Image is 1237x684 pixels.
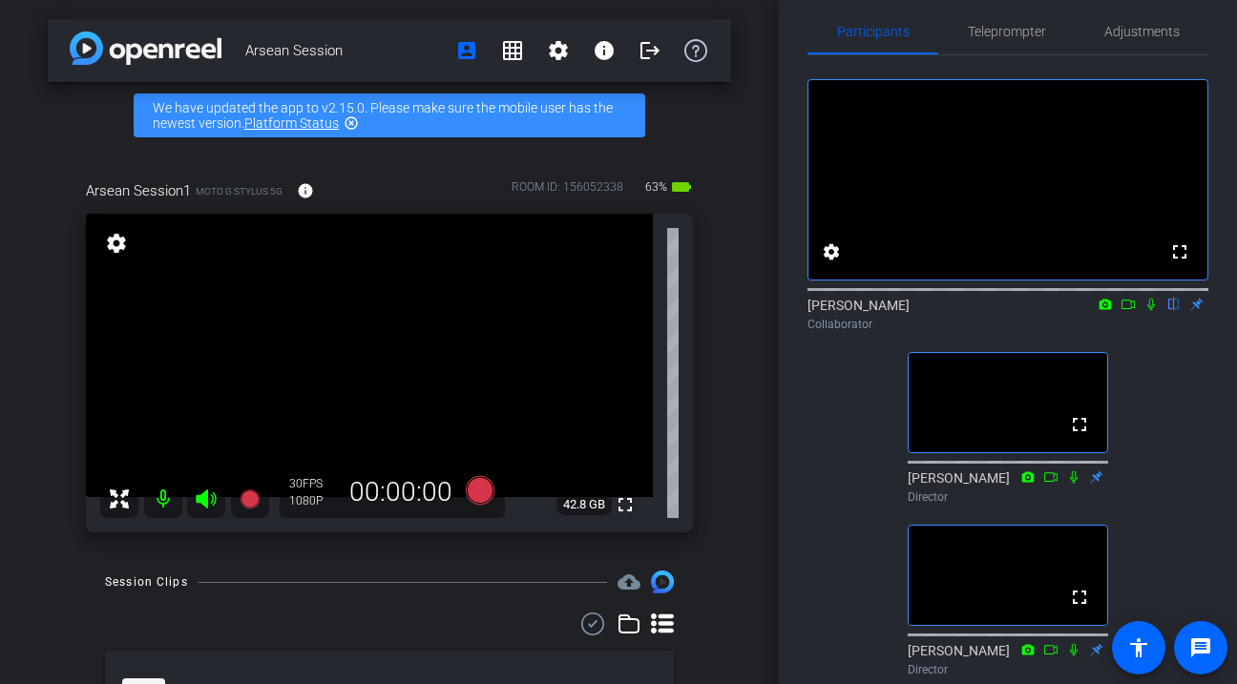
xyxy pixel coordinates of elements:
mat-icon: fullscreen [1168,240,1191,263]
mat-icon: cloud_upload [618,570,640,593]
mat-icon: info [593,39,616,62]
div: 1080P [289,493,337,508]
mat-icon: logout [639,39,661,62]
mat-icon: info [297,182,314,199]
span: Adjustments [1104,25,1180,38]
div: [PERSON_NAME] [908,641,1108,678]
div: [PERSON_NAME] [908,468,1108,506]
span: 63% [642,172,670,202]
span: Destinations for your clips [618,570,640,593]
div: Session Clips [105,572,188,591]
div: ROOM ID: 156052338 [512,178,623,206]
mat-icon: fullscreen [1068,586,1091,609]
mat-icon: settings [820,240,843,263]
div: Director [908,661,1108,678]
mat-icon: fullscreen [614,493,637,516]
mat-icon: grid_on [501,39,524,62]
mat-icon: settings [547,39,570,62]
mat-icon: accessibility [1127,636,1150,659]
div: Collaborator [807,316,1208,333]
span: moto g stylus 5G [196,184,283,198]
span: Participants [837,25,910,38]
a: Platform Status [244,115,339,131]
img: app-logo [70,31,221,65]
div: We have updated the app to v2.15.0. Please make sure the mobile user has the newest version. [134,93,645,137]
span: 42.8 GB [556,493,612,516]
img: Session clips [651,570,674,593]
mat-icon: flip [1163,295,1185,312]
mat-icon: settings [103,232,130,255]
span: Arsean Session [245,31,444,70]
div: Director [908,488,1108,506]
div: 00:00:00 [337,476,465,508]
mat-icon: message [1189,636,1212,659]
mat-icon: fullscreen [1068,413,1091,436]
div: [PERSON_NAME] [807,296,1208,333]
div: 30 [289,476,337,491]
span: FPS [303,477,323,490]
span: Teleprompter [968,25,1046,38]
mat-icon: highlight_off [344,115,359,131]
mat-icon: battery_std [670,176,693,198]
mat-icon: account_box [455,39,478,62]
span: Arsean Session1 [86,180,191,201]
